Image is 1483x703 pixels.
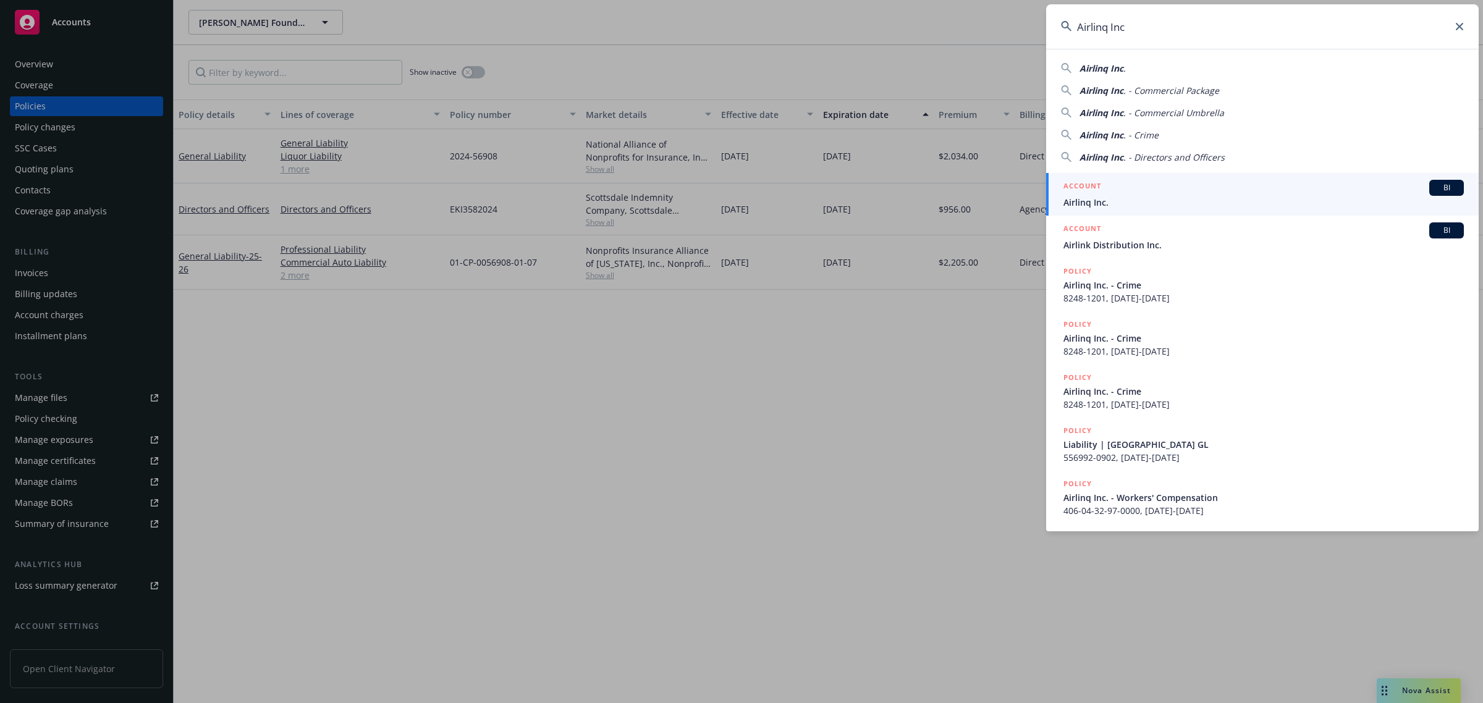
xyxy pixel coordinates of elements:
[1063,345,1464,358] span: 8248-1201, [DATE]-[DATE]
[1063,238,1464,251] span: Airlink Distribution Inc.
[1063,478,1092,490] h5: POLICY
[1063,398,1464,411] span: 8248-1201, [DATE]-[DATE]
[1063,504,1464,517] span: 406-04-32-97-0000, [DATE]-[DATE]
[1080,151,1123,163] span: Airlinq Inc
[1063,424,1092,437] h5: POLICY
[1080,85,1123,96] span: Airlinq Inc
[1063,332,1464,345] span: Airlinq Inc. - Crime
[1080,129,1123,141] span: Airlinq Inc
[1123,62,1126,74] span: .
[1434,182,1459,193] span: BI
[1063,292,1464,305] span: 8248-1201, [DATE]-[DATE]
[1063,222,1101,237] h5: ACCOUNT
[1063,265,1092,277] h5: POLICY
[1046,364,1479,418] a: POLICYAirlinq Inc. - Crime8248-1201, [DATE]-[DATE]
[1063,385,1464,398] span: Airlinq Inc. - Crime
[1063,451,1464,464] span: 556992-0902, [DATE]-[DATE]
[1063,438,1464,451] span: Liability | [GEOGRAPHIC_DATA] GL
[1063,279,1464,292] span: Airlinq Inc. - Crime
[1046,173,1479,216] a: ACCOUNTBIAirlinq Inc.
[1123,85,1219,96] span: . - Commercial Package
[1063,318,1092,330] h5: POLICY
[1063,180,1101,195] h5: ACCOUNT
[1123,107,1224,119] span: . - Commercial Umbrella
[1063,196,1464,209] span: Airlinq Inc.
[1046,258,1479,311] a: POLICYAirlinq Inc. - Crime8248-1201, [DATE]-[DATE]
[1123,129,1159,141] span: . - Crime
[1046,4,1479,49] input: Search...
[1046,216,1479,258] a: ACCOUNTBIAirlink Distribution Inc.
[1123,151,1225,163] span: . - Directors and Officers
[1046,418,1479,471] a: POLICYLiability | [GEOGRAPHIC_DATA] GL556992-0902, [DATE]-[DATE]
[1080,107,1123,119] span: Airlinq Inc
[1046,311,1479,364] a: POLICYAirlinq Inc. - Crime8248-1201, [DATE]-[DATE]
[1063,371,1092,384] h5: POLICY
[1434,225,1459,236] span: BI
[1046,471,1479,524] a: POLICYAirlinq Inc. - Workers' Compensation406-04-32-97-0000, [DATE]-[DATE]
[1080,62,1123,74] span: Airlinq Inc
[1063,491,1464,504] span: Airlinq Inc. - Workers' Compensation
